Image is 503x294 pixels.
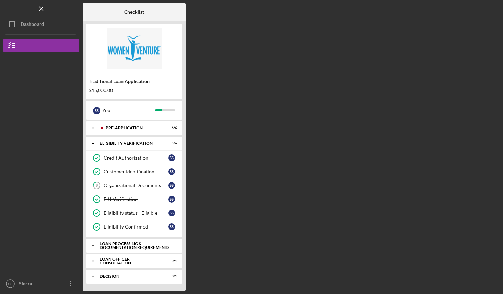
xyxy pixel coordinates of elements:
div: 5 / 6 [165,141,177,145]
a: Eligibility ConfirmedSS [89,220,179,234]
button: Dashboard [3,17,79,31]
div: S S [168,223,175,230]
div: S S [93,107,100,114]
div: Decision [100,274,160,278]
div: Eligibility Verification [100,141,160,145]
div: S S [168,210,175,216]
img: Product logo [86,28,182,69]
a: EIN VerificationSS [89,192,179,206]
div: Pre-Application [106,126,160,130]
div: Eligibility status - Eligible [104,210,168,216]
div: EIN Verification [104,196,168,202]
div: S S [168,182,175,189]
b: Checklist [124,9,144,15]
a: Credit AuthorizationSS [89,151,179,165]
button: SSSierra [PERSON_NAME] [3,277,79,291]
a: Customer IdentificationSS [89,165,179,179]
div: Eligibility Confirmed [104,224,168,230]
div: Customer Identification [104,169,168,174]
div: $15,000.00 [89,88,180,93]
div: S S [168,168,175,175]
div: Organizational Documents [104,183,168,188]
text: SS [8,282,13,286]
div: Traditional Loan Application [89,79,180,84]
div: Loan Officer Consultation [100,257,160,265]
div: S S [168,154,175,161]
div: 0 / 1 [165,259,177,263]
tspan: 8 [96,183,98,188]
a: Eligibility status - EligibleSS [89,206,179,220]
div: Credit Authorization [104,155,168,161]
div: You [102,104,155,116]
div: S S [168,196,175,203]
div: 6 / 6 [165,126,177,130]
div: Dashboard [21,17,44,33]
div: 0 / 1 [165,274,177,278]
div: Loan Processing & Documentation Requirements [100,242,174,250]
a: 8Organizational DocumentsSS [89,179,179,192]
